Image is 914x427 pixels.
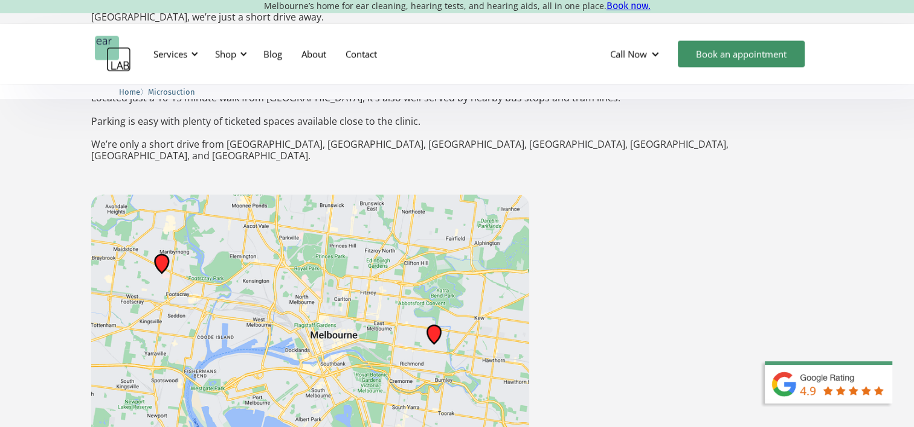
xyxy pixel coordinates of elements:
[148,87,195,96] span: Microsuction
[119,86,148,98] li: 〉
[153,48,187,60] div: Services
[215,48,236,60] div: Shop
[678,40,805,67] a: Book an appointment
[336,36,387,71] a: Contact
[254,36,292,71] a: Blog
[208,36,251,72] div: Shop
[600,36,672,72] div: Call Now
[610,48,647,60] div: Call Now
[95,36,131,72] a: home
[119,86,140,97] a: Home
[148,86,195,97] a: Microsuction
[119,87,140,96] span: Home
[146,36,202,72] div: Services
[292,36,336,71] a: About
